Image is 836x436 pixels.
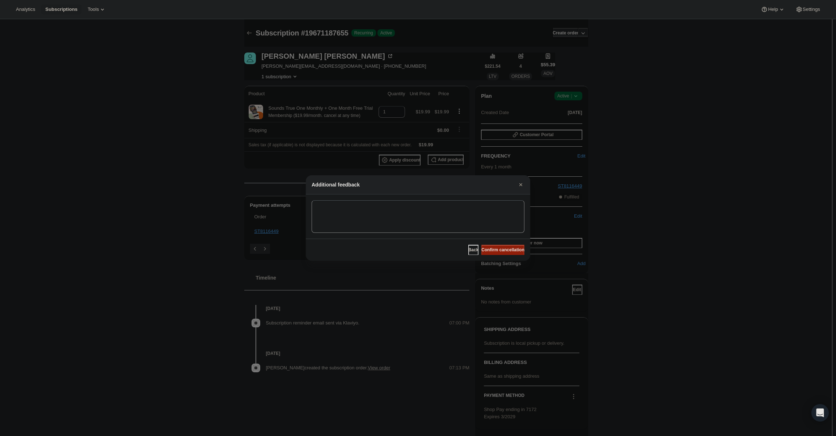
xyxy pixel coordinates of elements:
[83,4,110,14] button: Tools
[312,181,360,188] h2: Additional feedback
[803,7,820,12] span: Settings
[481,245,524,255] button: Confirm cancellation
[468,245,479,255] button: Back
[12,4,39,14] button: Analytics
[468,247,479,253] span: Back
[516,180,526,190] button: Close
[88,7,99,12] span: Tools
[811,404,829,422] div: Open Intercom Messenger
[756,4,789,14] button: Help
[768,7,778,12] span: Help
[45,7,77,12] span: Subscriptions
[41,4,82,14] button: Subscriptions
[791,4,824,14] button: Settings
[16,7,35,12] span: Analytics
[481,247,524,253] span: Confirm cancellation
